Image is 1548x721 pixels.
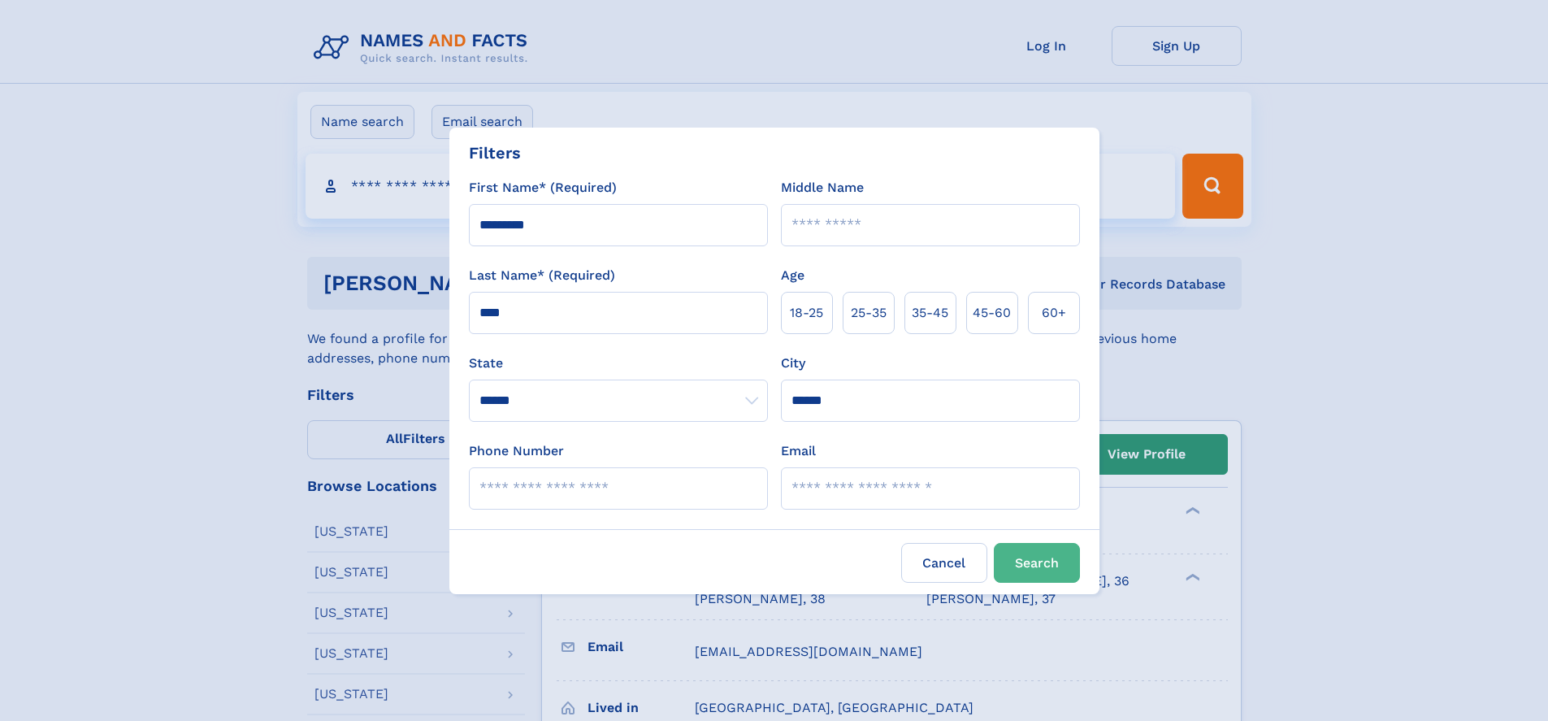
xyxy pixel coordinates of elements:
[781,178,864,198] label: Middle Name
[790,303,823,323] span: 18‑25
[781,354,805,373] label: City
[851,303,887,323] span: 25‑35
[469,266,615,285] label: Last Name* (Required)
[469,354,768,373] label: State
[901,543,987,583] label: Cancel
[781,266,804,285] label: Age
[469,441,564,461] label: Phone Number
[994,543,1080,583] button: Search
[469,141,521,165] div: Filters
[912,303,948,323] span: 35‑45
[1042,303,1066,323] span: 60+
[781,441,816,461] label: Email
[469,178,617,198] label: First Name* (Required)
[973,303,1011,323] span: 45‑60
